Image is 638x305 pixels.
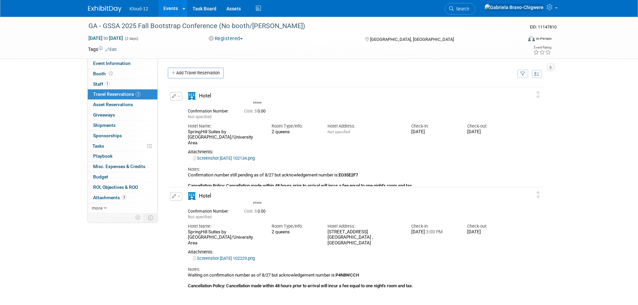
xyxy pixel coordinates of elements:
[93,195,127,200] span: Attachments
[536,36,552,41] div: In-Person
[188,229,262,246] div: SpringHill Suites by [GEOGRAPHIC_DATA]/University Area
[88,141,157,151] a: Tasks
[253,191,263,201] img: Jason Ulmer
[188,223,262,229] div: Hotel Name:
[199,93,211,99] span: Hotel
[411,129,457,135] div: [DATE]
[88,121,157,131] a: Shipments
[253,91,263,100] img: Kelli Martines
[206,35,245,42] button: Registered
[537,192,540,198] i: Click and drag to move item
[108,71,114,76] span: Booth not reserved yet
[88,193,157,203] a: Attachments3
[188,107,234,114] div: Confirmation Number:
[193,156,255,161] a: Screenshot [DATE] 102134.png
[93,123,116,128] span: Shipments
[467,123,513,129] div: Check-out:
[88,46,117,53] td: Tags
[467,129,513,135] div: [DATE]
[252,91,263,104] div: Kelli Martines
[370,37,454,42] span: [GEOGRAPHIC_DATA], [GEOGRAPHIC_DATA]
[93,164,145,169] span: Misc. Expenses & Credits
[93,112,115,118] span: Giveaways
[483,35,552,45] div: Event Format
[93,71,114,76] span: Booth
[244,109,258,113] span: Cost: $
[136,92,141,97] span: 2
[188,129,262,146] div: SpringHill Suites by [GEOGRAPHIC_DATA]/University Area
[339,172,358,177] b: EO35E2F7
[88,162,157,172] a: Misc. Expenses & Credits
[88,69,157,79] a: Booth
[93,91,141,97] span: Travel Reservations
[328,223,401,229] div: Hotel Address:
[188,207,234,214] div: Confirmation Number:
[244,109,268,113] span: 0.00
[199,193,211,199] span: Hotel
[328,123,401,129] div: Hotel Address:
[411,223,457,229] div: Check-in:
[88,151,157,161] a: Playbook
[88,131,157,141] a: Sponsorships
[88,100,157,110] a: Asset Reservations
[454,6,469,11] span: Search
[520,72,525,76] i: Filter by Traveler
[530,24,557,29] span: Event ID: 11147810
[122,195,127,200] span: 3
[336,273,359,278] b: P4N8WCCH
[272,229,317,235] div: 2 queens
[124,36,138,41] span: (2 days)
[188,215,212,219] span: Not specified
[193,256,255,261] a: Screenshot [DATE] 102229.png
[144,213,157,222] td: Toggle Event Tabs
[188,192,196,200] i: Hotel
[86,20,512,32] div: GA - GSSA 2025 Fall Bootstrap Conference (No booth/[PERSON_NAME])
[88,89,157,99] a: Travel Reservations2
[188,92,196,100] i: Hotel
[188,149,513,155] div: Attachments:
[93,174,108,179] span: Budget
[188,172,513,189] div: Confirmation number still pending as of 8/27 but acknowledgement number is:
[93,81,110,87] span: Staff
[188,166,513,172] div: Notes:
[93,153,113,159] span: Playbook
[411,229,457,235] div: [DATE]
[188,283,413,288] b: Cancellation Policy: Cancellation made within 48 hours prior to arrival will incur a fee equal to...
[425,229,443,234] span: 3:00 PM
[88,6,122,12] img: ExhibitDay
[533,46,551,49] div: Event Rating
[168,68,224,78] a: Add Travel Reservation
[188,183,413,188] b: Cancellation Policy: Cancellation made within 48 hours prior to arrival will incur a fee equal to...
[93,102,133,107] span: Asset Reservations
[188,249,513,255] div: Attachments:
[467,223,513,229] div: Check-out:
[272,129,317,135] div: 2 queens
[93,61,131,66] span: Event Information
[188,123,262,129] div: Hotel Name:
[467,229,513,235] div: [DATE]
[328,130,350,134] span: Not specified
[92,143,104,149] span: Tasks
[88,172,157,182] a: Budget
[93,184,138,190] span: ROI, Objectives & ROO
[105,81,110,86] span: 1
[445,3,476,15] a: Search
[253,100,262,104] div: Kelli Martines
[244,209,258,214] span: Cost: $
[272,123,317,129] div: Room Type/Info:
[411,123,457,129] div: Check-in:
[132,213,144,222] td: Personalize Event Tab Strip
[188,266,513,273] div: Notes:
[188,115,212,119] span: Not specified
[253,201,262,204] div: Jason Ulmer
[528,36,535,41] img: Format-Inperson.png
[188,273,513,289] div: Waiting on confirmation number as of 8/27 but acknowledgement number is:
[88,182,157,193] a: ROI, Objectives & ROO
[252,191,263,204] div: Jason Ulmer
[537,91,540,98] i: Click and drag to move item
[88,79,157,89] a: Staff1
[272,223,317,229] div: Room Type/Info:
[88,110,157,120] a: Giveaways
[88,59,157,69] a: Event Information
[88,203,157,213] a: more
